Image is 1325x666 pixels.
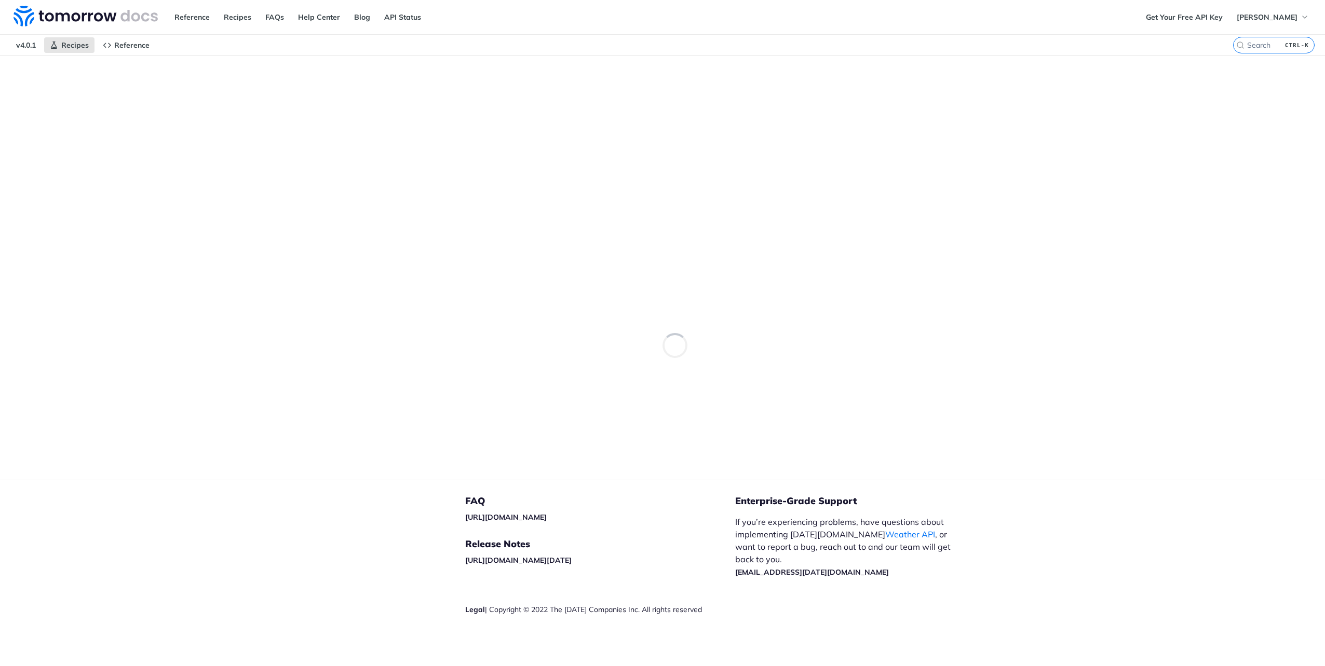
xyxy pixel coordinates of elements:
[1236,41,1245,49] svg: Search
[169,9,215,25] a: Reference
[10,37,42,53] span: v4.0.1
[378,9,427,25] a: API Status
[735,567,889,577] a: [EMAIL_ADDRESS][DATE][DOMAIN_NAME]
[465,605,702,614] font: | Copyright © 2022 The [DATE] Companies Inc. All rights reserved
[885,529,935,539] a: Weather API
[61,40,89,50] span: Recipes
[735,495,978,507] h5: Enterprise-Grade Support
[465,538,735,550] h5: Release Notes
[465,495,735,507] h5: FAQ
[114,40,150,50] span: Reference
[292,9,346,25] a: Help Center
[1140,9,1228,25] a: Get Your Free API Key
[465,605,485,614] a: Legal
[1231,9,1315,25] button: [PERSON_NAME]
[1282,40,1312,50] kbd: CTRL-K
[260,9,290,25] a: FAQs
[97,37,155,53] a: Reference
[218,9,257,25] a: Recipes
[465,512,547,522] a: [URL][DOMAIN_NAME]
[44,37,94,53] a: Recipes
[465,556,572,565] a: [URL][DOMAIN_NAME][DATE]
[735,516,962,578] p: If you’re experiencing problems, have questions about implementing [DATE][DOMAIN_NAME] , or want ...
[1237,12,1297,22] span: [PERSON_NAME]
[13,6,158,26] img: Tomorrow.io Weather API Docs
[348,9,376,25] a: Blog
